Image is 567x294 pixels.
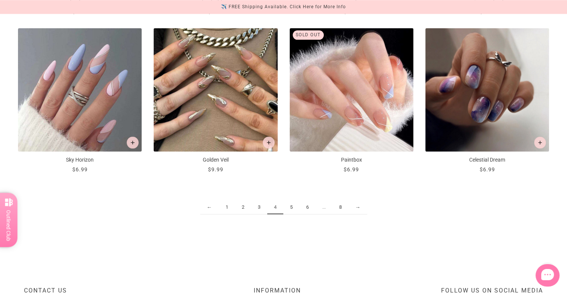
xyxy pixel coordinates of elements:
button: Add to cart [127,137,139,148]
span: 4 [267,200,283,214]
span: $9.99 [208,166,223,172]
p: Golden Veil [154,156,277,164]
div: ✈️ FREE Shipping Available. Click Here for More Info [221,3,346,11]
a: Golden Veil [154,28,277,174]
a: Paintbox [290,28,413,174]
a: 5 [283,200,299,214]
span: $6.99 [72,9,88,15]
a: ← [200,200,219,214]
a: 2 [235,200,251,214]
p: Paintbox [290,156,413,164]
span: ... [316,200,332,214]
a: 8 [332,200,349,214]
span: $8.99 [208,9,223,15]
p: Celestial Dream [425,156,549,164]
button: Add to cart [534,137,546,148]
a: 6 [299,200,316,214]
a: → [349,200,367,214]
span: $6.99 [72,166,88,172]
a: 1 [219,200,235,214]
a: Celestial Dream [425,28,549,174]
span: $6.99 [479,166,495,172]
span: $6.99 [344,9,359,15]
button: Add to cart [263,137,275,148]
span: $6.99 [479,9,495,15]
p: Sky Horizon [18,156,142,164]
div: Sold out [293,30,324,40]
a: 3 [251,200,267,214]
a: Sky Horizon [18,28,142,174]
span: $6.99 [344,166,359,172]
